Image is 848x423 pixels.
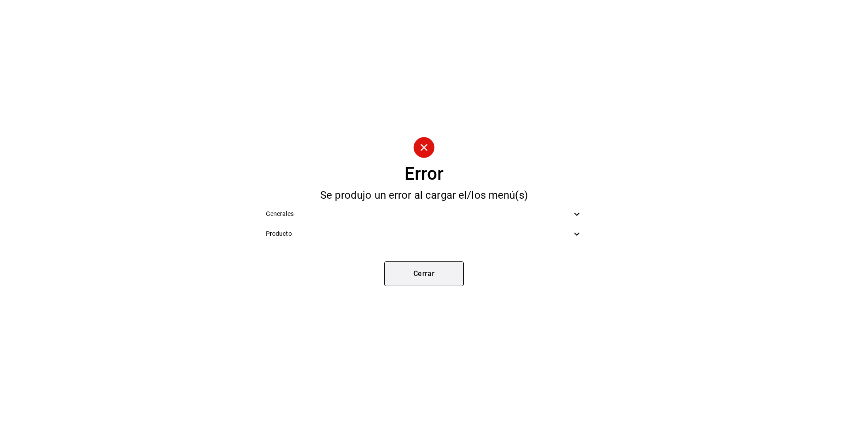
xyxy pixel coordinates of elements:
div: Error [405,165,443,183]
div: Generales [259,204,590,224]
div: Producto [259,224,590,244]
button: Cerrar [384,261,464,286]
span: Generales [266,209,572,219]
div: Se produjo un error al cargar el/los menú(s) [259,190,590,200]
span: Producto [266,229,572,238]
